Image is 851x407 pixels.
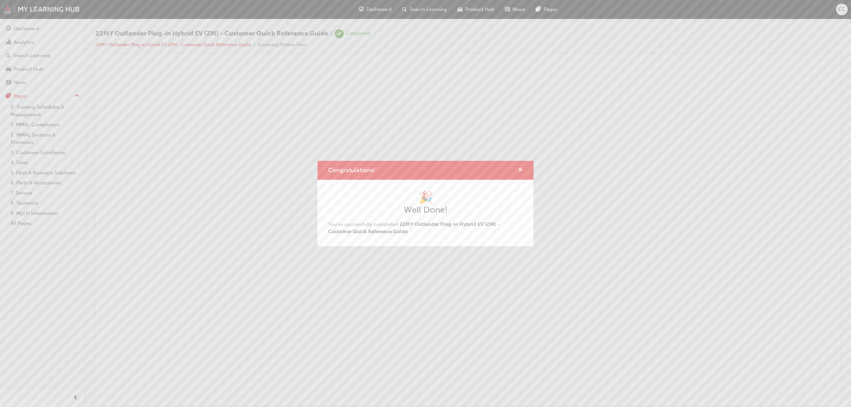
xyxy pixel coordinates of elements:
[328,221,499,235] span: 22MY Outlander Plug-in Hybrid EV (ZM) - Customer Quick Reference Guide
[518,167,523,173] span: cross-icon
[328,166,375,174] span: Congratulations!
[3,100,732,111] div: 👋 Bye!
[328,221,499,235] span: You've successfully completed
[3,118,732,126] div: You may now leave this page.
[328,205,523,215] h2: Well Done!
[317,161,534,246] div: Congratulations!
[328,190,523,205] h1: 🎉
[518,166,523,174] button: cross-icon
